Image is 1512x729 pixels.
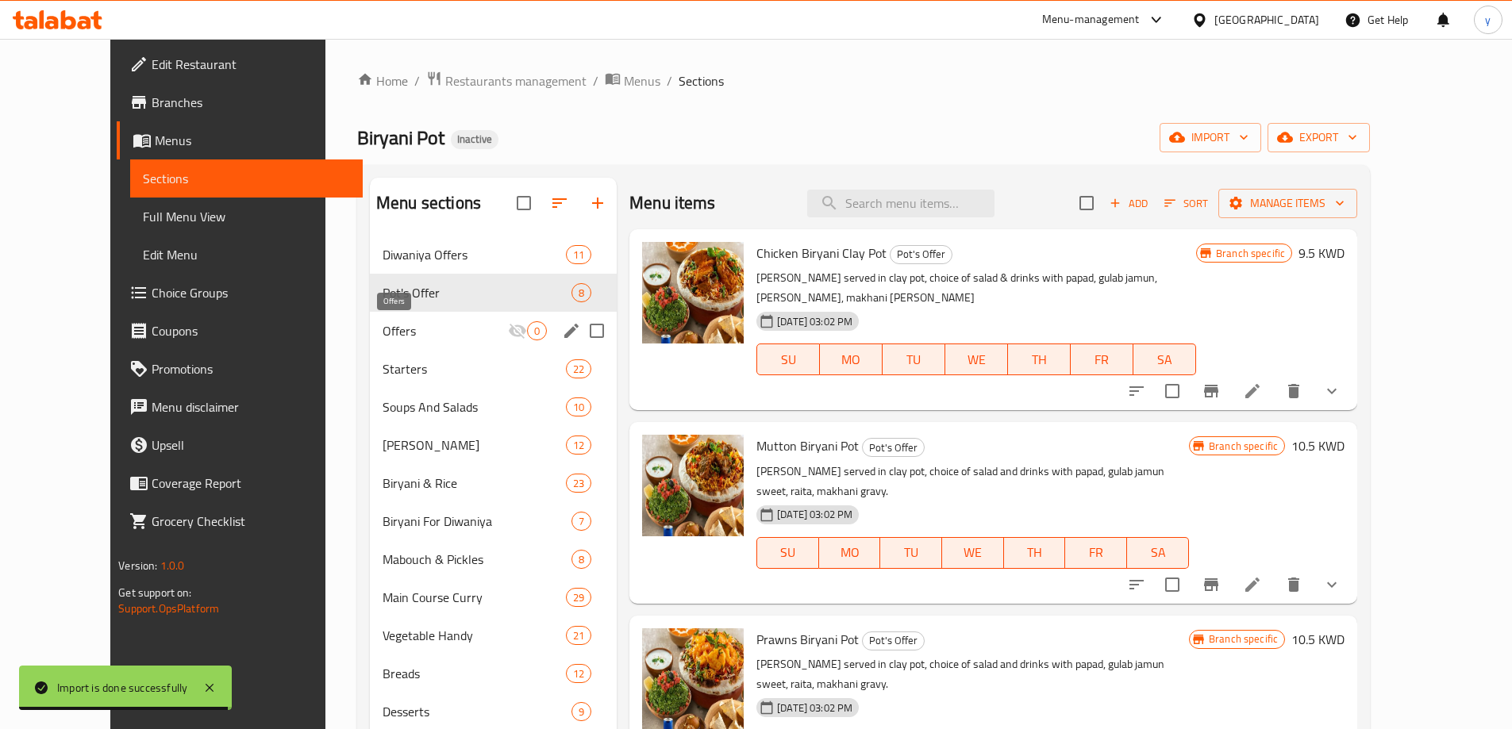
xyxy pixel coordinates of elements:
[1243,575,1262,594] a: Edit menu item
[383,321,508,340] span: Offers
[566,397,591,416] div: items
[130,198,363,236] a: Full Menu View
[1313,566,1351,604] button: show more
[541,184,579,222] span: Sort sections
[118,582,191,603] span: Get support on:
[414,71,420,90] li: /
[826,348,876,371] span: MO
[1077,348,1127,371] span: FR
[1065,537,1127,569] button: FR
[357,120,444,155] span: Biryani Pot
[764,541,813,564] span: SU
[383,359,566,378] span: Starters
[756,343,820,375] button: SU
[152,55,350,74] span: Edit Restaurant
[1107,194,1150,213] span: Add
[357,71,1370,91] nav: breadcrumb
[383,588,566,607] div: Main Course Curry
[1156,568,1189,601] span: Select to update
[566,626,591,645] div: items
[1275,372,1313,410] button: delete
[890,245,952,264] div: Pot's Offer
[1192,566,1230,604] button: Branch-specific-item
[756,537,819,569] button: SU
[567,438,591,453] span: 12
[1118,372,1156,410] button: sort-choices
[880,537,942,569] button: TU
[370,312,617,350] div: Offers0edit
[1160,123,1261,152] button: import
[1042,10,1140,29] div: Menu-management
[629,191,716,215] h2: Menu items
[567,476,591,491] span: 23
[1298,242,1345,264] h6: 9.5 KWD
[383,283,571,302] span: Pot's Offer
[451,130,498,149] div: Inactive
[1202,439,1284,454] span: Branch specific
[566,474,591,493] div: items
[383,435,566,455] span: [PERSON_NAME]
[527,321,547,340] div: items
[593,71,598,90] li: /
[1322,575,1341,594] svg: Show Choices
[507,186,541,220] span: Select all sections
[160,555,184,576] span: 1.0.0
[117,312,363,350] a: Coupons
[572,704,591,719] span: 9
[370,236,617,274] div: Diwaniya Offers11
[152,397,350,416] span: Menu disclaimer
[1485,11,1491,29] span: y
[579,184,617,222] button: Add section
[370,654,617,693] div: Breads12
[117,502,363,540] a: Grocery Checklist
[451,132,498,146] span: Inactive
[357,71,408,90] a: Home
[383,702,571,721] div: Desserts
[771,314,859,329] span: [DATE] 03:02 PM
[383,474,566,493] span: Biryani & Rice
[764,348,814,371] span: SU
[1010,541,1060,564] span: TH
[560,319,583,343] button: edit
[1218,189,1357,218] button: Manage items
[771,507,859,522] span: [DATE] 03:02 PM
[117,388,363,426] a: Menu disclaimer
[567,400,591,415] span: 10
[152,435,350,455] span: Upsell
[1231,194,1345,213] span: Manage items
[567,247,591,263] span: 11
[370,578,617,616] div: Main Course Curry29
[667,71,672,90] li: /
[1070,186,1103,220] span: Select section
[370,540,617,578] div: Mabouch & Pickles8
[572,552,591,567] span: 8
[819,537,881,569] button: MO
[528,324,546,339] span: 0
[152,359,350,378] span: Promotions
[642,435,744,536] img: Mutton Biryani Pot
[508,321,527,340] svg: Inactive section
[1133,541,1183,564] span: SA
[1291,628,1345,650] h6: 10.5 KWD
[383,664,566,683] div: Breads
[566,664,591,683] div: items
[1071,343,1133,375] button: FR
[1313,372,1351,410] button: show more
[566,588,591,607] div: items
[605,71,660,91] a: Menus
[756,268,1196,308] p: [PERSON_NAME] served in clay pot, choice of salad & drinks with papad, gulab jamun, [PERSON_NAME]...
[383,245,566,264] div: Diwaniya Offers
[566,245,591,264] div: items
[942,537,1004,569] button: WE
[1008,343,1071,375] button: TH
[143,245,350,264] span: Edit Menu
[155,131,350,150] span: Menus
[571,512,591,531] div: items
[370,616,617,654] div: Vegetable Handy21
[1192,372,1230,410] button: Branch-specific-item
[756,241,887,265] span: Chicken Biryani Clay Pot
[1127,537,1189,569] button: SA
